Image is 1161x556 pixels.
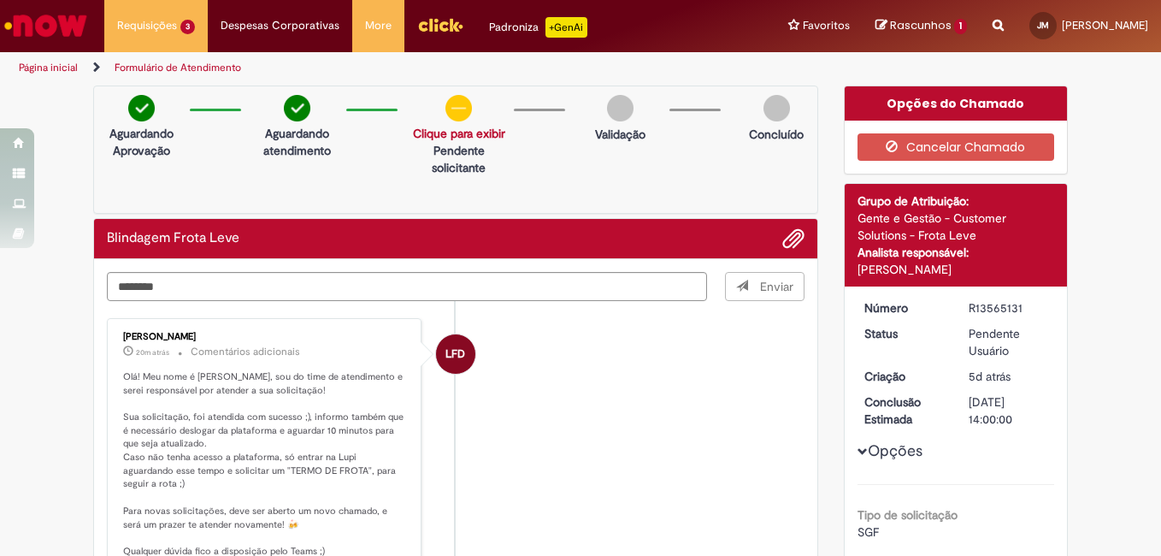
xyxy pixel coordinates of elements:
div: Leticia Ferreira Dantas De Almeida [436,334,475,374]
p: Aguardando atendimento [256,125,337,159]
h2: Blindagem Frota Leve Histórico de tíquete [107,231,239,246]
p: Concluído [749,126,804,143]
span: LFD [445,334,465,375]
div: Opções do Chamado [845,86,1068,121]
div: [PERSON_NAME] [857,261,1055,278]
span: More [365,17,392,34]
div: Grupo de Atribuição: [857,192,1055,210]
dt: Número [852,299,957,316]
div: [PERSON_NAME] [123,332,408,342]
span: JM [1037,20,1049,31]
span: Requisições [117,17,177,34]
dt: Conclusão Estimada [852,393,957,428]
div: R13565131 [969,299,1048,316]
dt: Criação [852,368,957,385]
a: Página inicial [19,61,78,74]
p: +GenAi [545,17,587,38]
div: [DATE] 14:00:00 [969,393,1048,428]
a: Clique para exibir [413,126,505,141]
time: 25/09/2025 08:33:12 [969,369,1011,384]
ul: Trilhas de página [13,52,761,84]
textarea: Digite sua mensagem aqui... [107,272,707,301]
img: check-circle-green.png [128,95,155,121]
p: Validação [595,126,645,143]
a: Formulário de Atendimento [115,61,241,74]
button: Cancelar Chamado [857,133,1055,161]
span: SGF [857,524,879,540]
span: 1 [954,19,967,34]
img: check-circle-green.png [284,95,310,121]
img: click_logo_yellow_360x200.png [417,12,463,38]
span: Despesas Corporativas [221,17,339,34]
span: [PERSON_NAME] [1062,18,1148,33]
a: Rascunhos [875,18,967,34]
img: img-circle-grey.png [763,95,790,121]
span: 5d atrás [969,369,1011,384]
dt: Status [852,325,957,342]
span: Favoritos [803,17,850,34]
span: 3 [180,20,195,34]
div: 25/09/2025 08:33:12 [969,368,1048,385]
div: Pendente Usuário [969,325,1048,359]
div: Padroniza [489,17,587,38]
div: Analista responsável: [857,244,1055,261]
p: Pendente solicitante [413,142,505,176]
b: Tipo de solicitação [857,507,958,523]
p: Aguardando Aprovação [101,125,181,159]
img: circle-minus.png [445,95,472,121]
span: Rascunhos [890,17,952,33]
img: img-circle-grey.png [607,95,634,121]
span: 20m atrás [136,347,169,358]
div: Gente e Gestão - Customer Solutions - Frota Leve [857,210,1055,244]
small: Comentários adicionais [191,345,300,359]
img: ServiceNow [2,9,90,43]
button: Adicionar anexos [782,228,804,250]
time: 29/09/2025 17:15:52 [136,347,169,358]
